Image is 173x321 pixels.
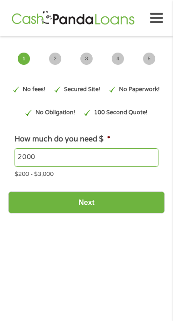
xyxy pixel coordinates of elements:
[10,10,137,26] img: GetLoanNow Logo
[119,85,160,94] p: No Paperwork!
[112,53,124,65] span: 4
[15,167,158,179] div: $200 - $3,000
[94,108,148,117] p: 100 Second Quote!
[143,53,155,65] span: 5
[15,135,110,144] label: How much do you need $
[23,85,45,94] p: No fees!
[8,191,165,214] input: Next
[80,53,93,65] span: 3
[18,53,30,65] span: 1
[49,53,61,65] span: 2
[64,85,100,94] p: Secured Site!
[35,108,75,117] p: No Obligation!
